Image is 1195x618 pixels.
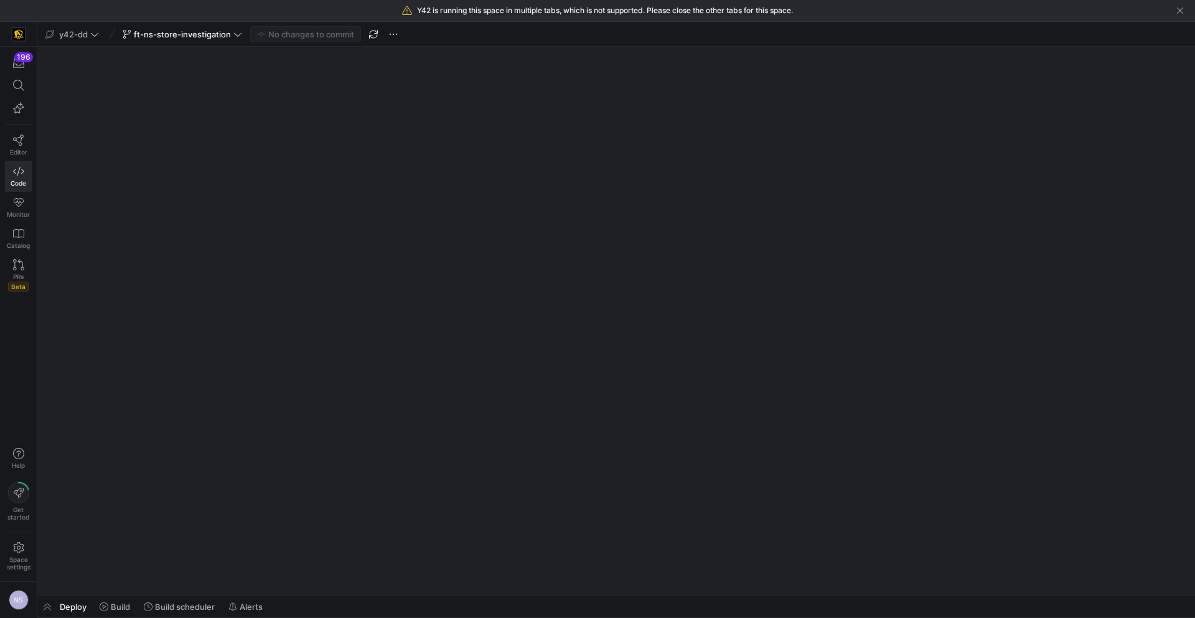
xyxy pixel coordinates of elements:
[5,536,32,576] a: Spacesettings
[5,52,32,74] button: 196
[240,602,263,612] span: Alerts
[5,477,32,526] button: Getstarted
[59,29,88,39] span: y42-dd
[13,273,24,280] span: PRs
[7,242,30,249] span: Catalog
[155,602,215,612] span: Build scheduler
[5,442,32,475] button: Help
[8,282,29,292] span: Beta
[60,602,87,612] span: Deploy
[111,602,130,612] span: Build
[138,596,220,617] button: Build scheduler
[5,161,32,192] a: Code
[134,29,231,39] span: ft-ns-store-investigation
[12,28,25,40] img: https://storage.googleapis.com/y42-prod-data-exchange/images/uAsz27BndGEK0hZWDFeOjoxA7jCwgK9jE472...
[7,556,30,571] span: Space settings
[119,26,245,42] button: ft-ns-store-investigation
[9,590,29,610] div: NS
[5,223,32,254] a: Catalog
[11,462,26,469] span: Help
[417,6,793,15] span: Y42 is running this space in multiple tabs, which is not supported. Please close the other tabs f...
[223,596,268,617] button: Alerts
[42,26,102,42] button: y42-dd
[5,254,32,297] a: PRsBeta
[11,179,26,187] span: Code
[5,192,32,223] a: Monitor
[5,24,32,45] a: https://storage.googleapis.com/y42-prod-data-exchange/images/uAsz27BndGEK0hZWDFeOjoxA7jCwgK9jE472...
[5,587,32,613] button: NS
[7,211,30,218] span: Monitor
[10,148,27,156] span: Editor
[7,506,29,521] span: Get started
[94,596,136,617] button: Build
[14,52,33,62] div: 196
[5,130,32,161] a: Editor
